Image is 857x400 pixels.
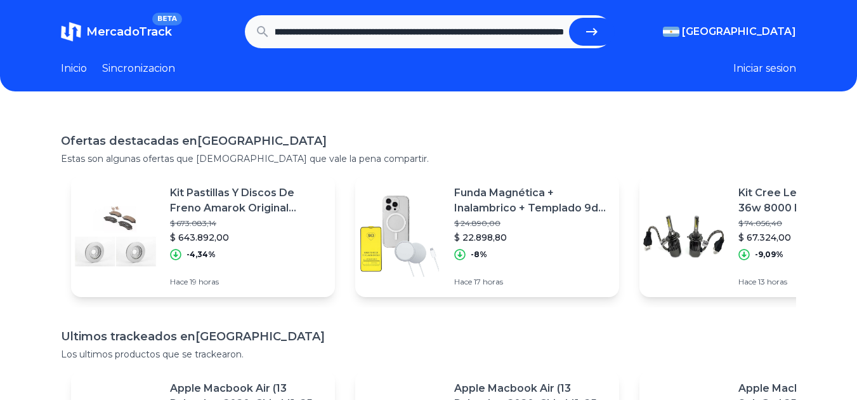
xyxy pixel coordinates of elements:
[454,231,609,244] p: $ 22.898,80
[61,132,796,150] h1: Ofertas destacadas en [GEOGRAPHIC_DATA]
[61,348,796,361] p: Los ultimos productos que se trackearon.
[454,218,609,229] p: $ 24.890,00
[71,192,160,281] img: Featured image
[61,61,87,76] a: Inicio
[755,250,783,260] p: -9,09%
[471,250,487,260] p: -8%
[170,277,325,287] p: Hace 19 horas
[682,24,796,39] span: [GEOGRAPHIC_DATA]
[86,25,172,39] span: MercadoTrack
[71,175,335,297] a: Featured imageKit Pastillas Y Discos De Freno Amarok Original Volkswagen$ 673.083,14$ 643.892,00-...
[170,185,325,216] p: Kit Pastillas Y Discos De Freno Amarok Original Volkswagen
[61,328,796,345] h1: Ultimos trackeados en [GEOGRAPHIC_DATA]
[61,22,172,42] a: MercadoTrackBETA
[186,250,216,260] p: -4,34%
[355,175,619,297] a: Featured imageFunda Magnética + Inalambrico + Templado 9d Para iPhone$ 24.890,00$ 22.898,80-8%Hac...
[102,61,175,76] a: Sincronizacion
[355,192,444,281] img: Featured image
[61,22,81,42] img: MercadoTrack
[663,27,679,37] img: Argentina
[454,277,609,287] p: Hace 17 horas
[733,61,796,76] button: Iniciar sesion
[663,24,796,39] button: [GEOGRAPHIC_DATA]
[61,152,796,165] p: Estas son algunas ofertas que [DEMOGRAPHIC_DATA] que vale la pena compartir.
[170,218,325,229] p: $ 673.083,14
[454,185,609,216] p: Funda Magnética + Inalambrico + Templado 9d Para iPhone
[152,13,182,25] span: BETA
[170,231,325,244] p: $ 643.892,00
[639,192,728,281] img: Featured image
